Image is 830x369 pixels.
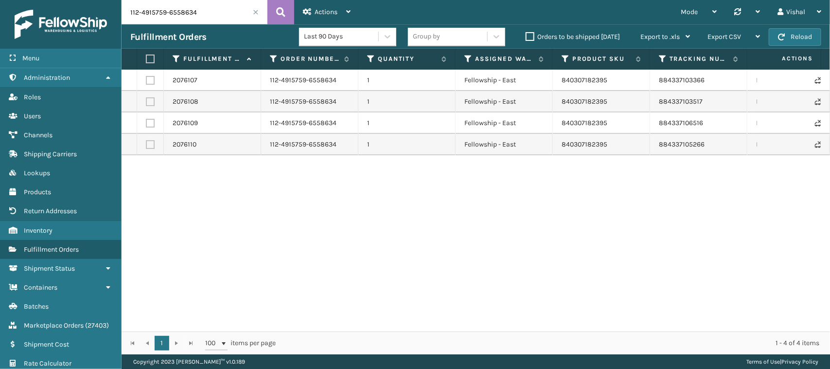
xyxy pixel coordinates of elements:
span: Administration [24,74,70,82]
i: Never Shipped [815,98,821,105]
a: Terms of Use [746,358,780,365]
span: Marketplace Orders [24,321,84,330]
label: Order Number [281,55,339,63]
a: Privacy Policy [781,358,818,365]
a: 840307182395 [562,97,607,106]
span: Containers [24,283,57,292]
a: 2076109 [173,118,198,128]
a: 2076108 [173,97,198,107]
label: Assigned Warehouse [475,55,534,63]
a: 112-4915759-6558634 [270,97,336,107]
td: Fellowship - East [456,70,553,91]
div: 1 - 4 of 4 items [290,338,819,348]
a: 112-4915759-6558634 [270,140,336,149]
a: 884337103517 [659,97,703,106]
span: Export CSV [707,33,741,41]
label: Tracking Number [670,55,728,63]
span: Mode [681,8,698,16]
a: 884337103366 [659,76,705,84]
i: Never Shipped [815,77,821,84]
a: 840307182395 [562,119,607,127]
span: Inventory [24,226,53,235]
td: 1 [358,134,456,155]
span: Users [24,112,41,120]
span: Actions [315,8,337,16]
a: 840307182395 [562,140,607,148]
label: Orders to be shipped [DATE] [526,33,620,41]
span: Fulfillment Orders [24,245,79,254]
a: 884337106516 [659,119,703,127]
label: Quantity [378,55,437,63]
a: 884337105266 [659,140,705,148]
span: Roles [24,93,41,101]
span: ( 27403 ) [85,321,109,330]
td: 1 [358,112,456,134]
span: Shipment Cost [24,340,69,349]
i: Never Shipped [815,141,821,148]
a: 112-4915759-6558634 [270,75,336,85]
td: 1 [358,91,456,112]
span: Rate Calculator [24,359,71,368]
button: Reload [769,28,821,46]
span: Return Addresses [24,207,77,215]
label: Product SKU [572,55,631,63]
span: Menu [22,54,39,62]
h3: Fulfillment Orders [130,31,206,43]
a: 2076110 [173,140,196,149]
span: Lookups [24,169,50,177]
a: 840307182395 [562,76,607,84]
td: Fellowship - East [456,112,553,134]
p: Copyright 2023 [PERSON_NAME]™ v 1.0.189 [133,354,245,369]
img: logo [15,10,107,39]
div: Group by [413,32,440,42]
td: 1 [358,70,456,91]
span: Actions [751,51,819,67]
a: 112-4915759-6558634 [270,118,336,128]
span: Products [24,188,51,196]
a: 1 [155,336,169,351]
span: Shipping Carriers [24,150,77,158]
span: items per page [205,336,276,351]
div: | [746,354,818,369]
span: Batches [24,302,49,311]
div: Last 90 Days [304,32,379,42]
span: Channels [24,131,53,139]
span: 100 [205,338,220,348]
label: Fulfillment Order Id [183,55,242,63]
a: 2076107 [173,75,197,85]
td: Fellowship - East [456,91,553,112]
i: Never Shipped [815,120,821,127]
td: Fellowship - East [456,134,553,155]
span: Export to .xls [640,33,680,41]
span: Shipment Status [24,264,75,273]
